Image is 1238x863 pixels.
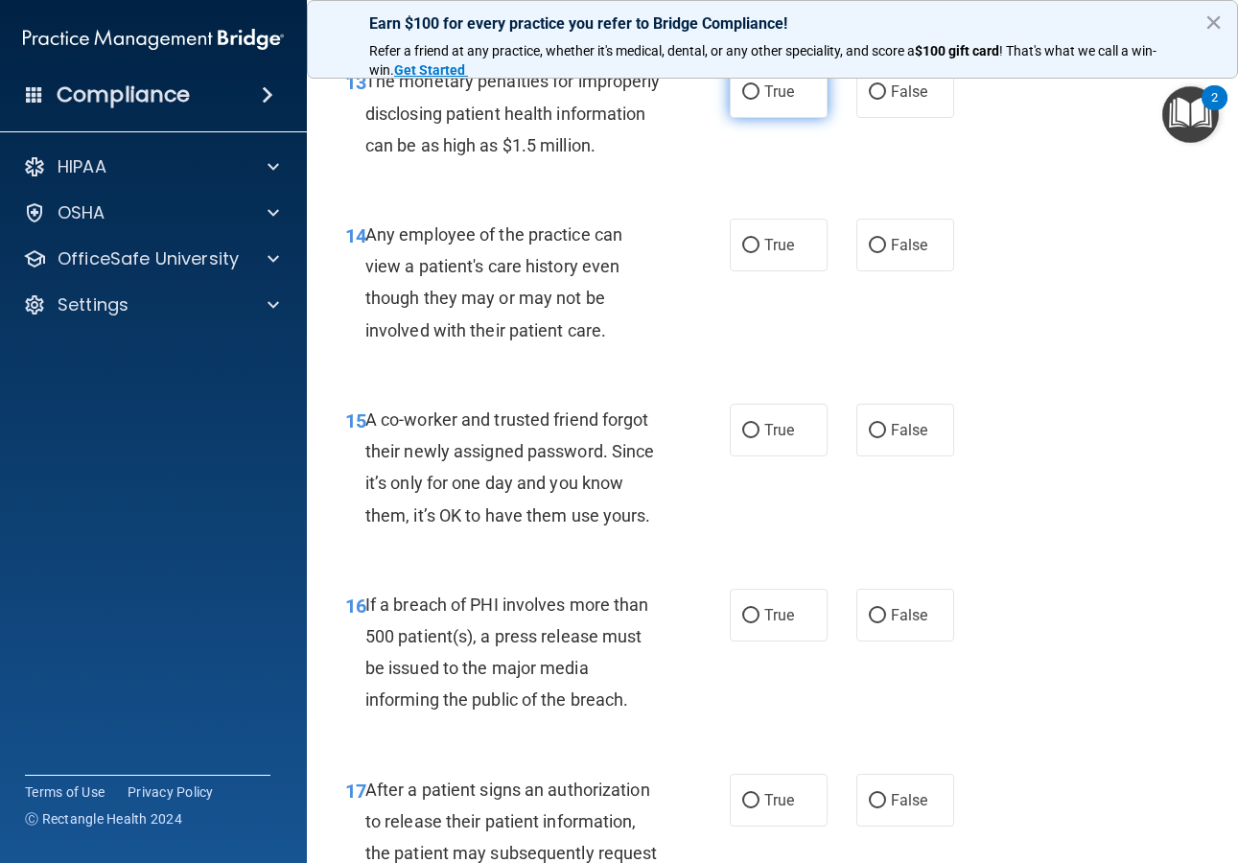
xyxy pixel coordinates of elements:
span: 14 [345,224,366,247]
strong: Get Started [394,62,465,78]
input: True [742,239,759,253]
p: HIPAA [58,155,106,178]
h4: Compliance [57,82,190,108]
span: True [764,236,794,254]
input: False [869,609,886,623]
p: OfficeSafe University [58,247,239,270]
input: True [742,794,759,808]
input: False [869,239,886,253]
span: 17 [345,780,366,803]
span: 16 [345,595,366,618]
input: True [742,609,759,623]
span: 13 [345,71,366,94]
p: Settings [58,293,128,316]
span: 15 [345,409,366,432]
a: OSHA [23,201,279,224]
span: Any employee of the practice can view a patient's care history even though they may or may not be... [365,224,622,340]
span: A co-worker and trusted friend forgot their newly assigned password. Since it’s only for one day ... [365,409,655,525]
div: 2 [1211,98,1218,123]
a: Settings [23,293,279,316]
span: True [764,421,794,439]
span: The monetary penalties for improperly disclosing patient health information can be as high as $1.... [365,71,661,154]
span: True [764,82,794,101]
input: True [742,85,759,100]
span: If a breach of PHI involves more than 500 patient(s), a press release must be issued to the major... [365,595,649,711]
input: False [869,424,886,438]
a: Terms of Use [25,782,105,802]
a: Privacy Policy [128,782,214,802]
img: PMB logo [23,20,284,58]
input: False [869,794,886,808]
span: Ⓒ Rectangle Health 2024 [25,809,182,828]
a: HIPAA [23,155,279,178]
strong: $100 gift card [915,43,999,58]
span: True [764,791,794,809]
span: False [891,82,928,101]
span: False [891,791,928,809]
a: OfficeSafe University [23,247,279,270]
input: False [869,85,886,100]
span: ! That's what we call a win-win. [369,43,1156,78]
input: True [742,424,759,438]
p: OSHA [58,201,105,224]
span: False [891,421,928,439]
button: Close [1204,7,1223,37]
p: Earn $100 for every practice you refer to Bridge Compliance! [369,14,1176,33]
span: True [764,606,794,624]
button: Open Resource Center, 2 new notifications [1162,86,1219,143]
span: Refer a friend at any practice, whether it's medical, dental, or any other speciality, and score a [369,43,915,58]
span: False [891,606,928,624]
span: False [891,236,928,254]
a: Get Started [394,62,468,78]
